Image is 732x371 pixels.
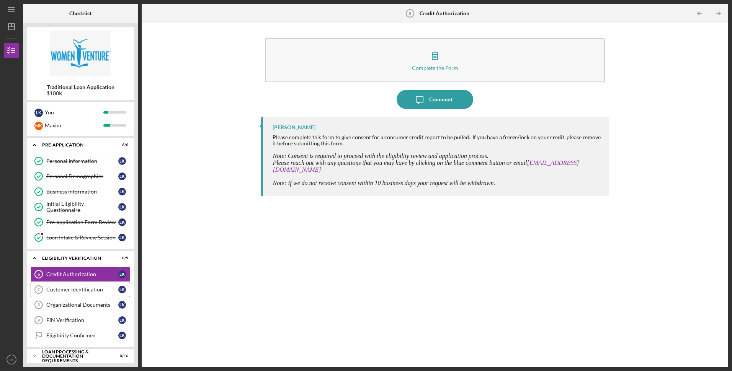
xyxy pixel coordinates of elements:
[118,234,126,241] div: L K
[412,65,458,71] div: Complete the Form
[273,159,579,173] a: [EMAIL_ADDRESS][DOMAIN_NAME]
[69,10,91,16] b: Checklist
[46,332,118,338] div: Eligibility Confirmed
[429,90,453,109] div: Comment
[118,203,126,211] div: L K
[46,234,118,241] div: Loan Intake & Review Session
[4,352,19,367] button: LK
[46,219,118,225] div: Pre-application Form Review
[273,153,489,159] span: Note: Consent is required to proceed with the eligibility review and application process.
[31,328,130,343] a: Eligibility ConfirmedLK
[42,256,109,260] div: Eligibility Verification
[118,157,126,165] div: L K
[46,271,118,277] div: Credit Authorization
[46,189,118,195] div: Business Information
[46,286,118,293] div: Customer Identification
[114,256,128,260] div: 0 / 5
[409,11,411,16] tspan: 6
[38,318,40,322] tspan: 9
[118,301,126,309] div: L K
[38,287,40,292] tspan: 7
[118,188,126,195] div: L K
[118,172,126,180] div: L K
[397,90,473,109] button: Comment
[118,270,126,278] div: L K
[265,38,605,82] button: Complete the Form
[273,159,579,173] span: Please reach out with any questions that you may have by clicking on the blue comment button or e...
[27,31,134,76] img: Product logo
[45,106,103,119] div: You
[47,84,114,90] b: Traditional Loan Application
[114,354,128,358] div: 0 / 16
[31,199,130,215] a: Initial Eligibility QuestionnaireLK
[47,90,114,96] div: $100K
[273,180,495,186] span: Note: If we do not receive consent within 10 business days your request will be withdrawn.
[38,303,40,307] tspan: 8
[31,184,130,199] a: Business InformationLK
[45,119,103,132] div: Maxim
[46,201,118,213] div: Initial Eligibility Questionnaire
[42,143,109,147] div: Pre-Application
[9,358,14,362] text: LK
[34,122,43,130] div: M K
[31,297,130,312] a: 8Organizational DocumentsLK
[38,272,40,277] tspan: 6
[118,218,126,226] div: L K
[46,173,118,179] div: Personal Demographics
[114,143,128,147] div: 6 / 6
[31,282,130,297] a: 7Customer IdentificationLK
[31,215,130,230] a: Pre-application Form ReviewLK
[273,124,315,130] div: [PERSON_NAME]
[118,332,126,339] div: L K
[31,169,130,184] a: Personal DemographicsLK
[46,317,118,323] div: EIN Verification
[118,316,126,324] div: L K
[42,350,109,363] div: Loan Processing & Documentation Requirements
[31,230,130,245] a: Loan Intake & Review SessionLK
[31,153,130,169] a: Personal InformationLK
[420,10,469,16] b: Credit Authorization
[31,312,130,328] a: 9EIN VerificationLK
[118,286,126,293] div: L K
[34,109,43,117] div: L K
[46,302,118,308] div: Organizational Documents
[273,134,601,146] div: Please complete this form to give consent for a consumer credit report to be pulled. If you have ...
[31,267,130,282] a: 6Credit AuthorizationLK
[46,158,118,164] div: Personal Information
